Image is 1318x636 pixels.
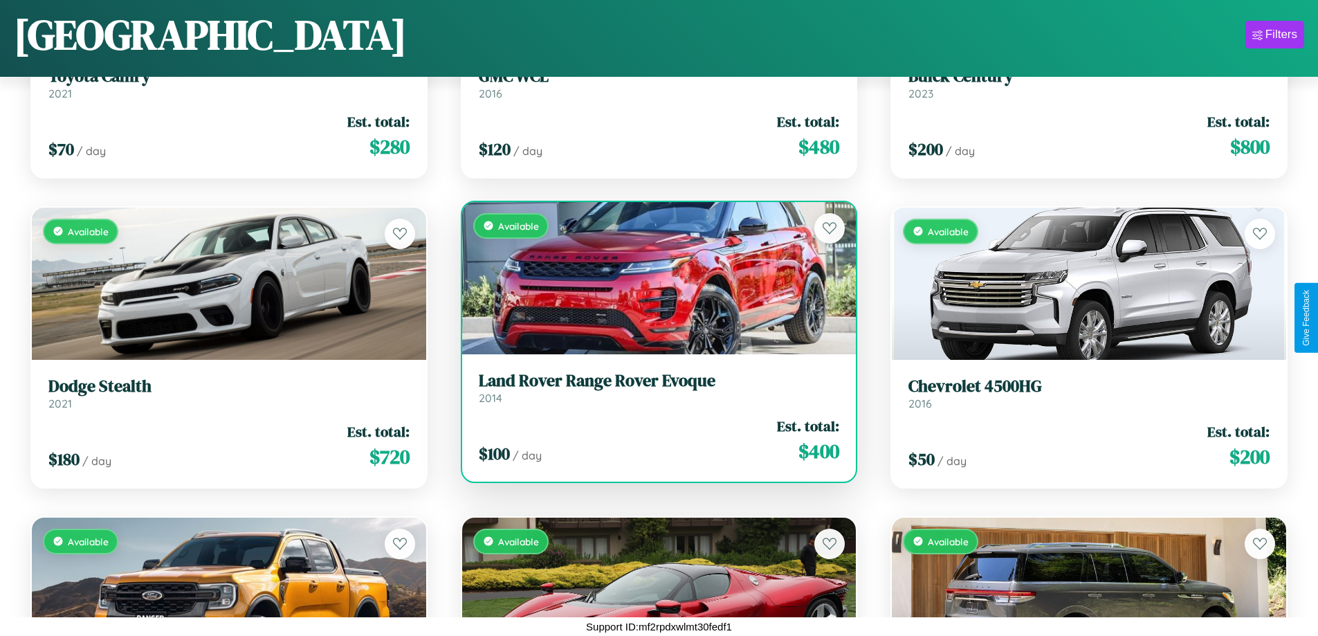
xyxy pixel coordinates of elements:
span: $ 800 [1230,133,1270,161]
span: / day [513,144,542,158]
span: Available [68,226,109,237]
h3: GMC WCL [479,66,840,87]
span: 2023 [908,87,933,100]
h3: Toyota Camry [48,66,410,87]
span: $ 280 [369,133,410,161]
span: 2021 [48,397,72,410]
span: $ 720 [369,443,410,471]
a: Chevrolet 4500HG2016 [908,376,1270,410]
span: $ 100 [479,442,510,465]
span: $ 50 [908,448,935,471]
span: Est. total: [777,111,839,131]
div: Filters [1265,28,1297,42]
div: Give Feedback [1301,290,1311,346]
span: $ 480 [798,133,839,161]
h3: Buick Century [908,66,1270,87]
span: / day [937,454,967,468]
span: / day [946,144,975,158]
span: $ 200 [908,138,943,161]
a: Land Rover Range Rover Evoque2014 [479,371,840,405]
h3: Chevrolet 4500HG [908,376,1270,397]
span: Est. total: [347,421,410,442]
span: 2021 [48,87,72,100]
span: 2016 [479,87,502,100]
p: Support ID: mf2rpdxwlmt30fedf1 [586,617,732,636]
span: $ 180 [48,448,80,471]
h3: Land Rover Range Rover Evoque [479,371,840,391]
span: Est. total: [1207,421,1270,442]
span: / day [82,454,111,468]
span: / day [513,448,542,462]
button: Filters [1245,21,1304,48]
span: Est. total: [777,416,839,436]
span: $ 120 [479,138,511,161]
span: Est. total: [347,111,410,131]
span: Available [928,226,969,237]
span: 2014 [479,391,502,405]
a: Toyota Camry2021 [48,66,410,100]
a: GMC WCL2016 [479,66,840,100]
span: / day [77,144,106,158]
span: $ 70 [48,138,74,161]
span: 2016 [908,397,932,410]
h3: Dodge Stealth [48,376,410,397]
a: Dodge Stealth2021 [48,376,410,410]
span: Available [928,536,969,547]
a: Buick Century2023 [908,66,1270,100]
span: Available [68,536,109,547]
span: Available [498,220,539,232]
span: $ 400 [798,437,839,465]
span: Available [498,536,539,547]
span: $ 200 [1229,443,1270,471]
span: Est. total: [1207,111,1270,131]
h1: [GEOGRAPHIC_DATA] [14,6,407,63]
